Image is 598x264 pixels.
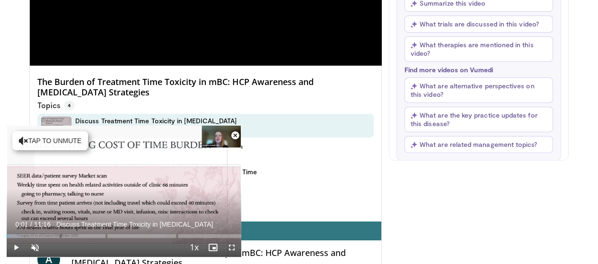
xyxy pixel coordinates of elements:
button: What therapies are mentioned in this video? [405,36,553,62]
button: Enable picture-in-picture mode [203,238,222,257]
button: What are the key practice updates for this disease? [405,107,553,132]
span: 0:01 [15,221,28,228]
div: Progress Bar [7,234,241,238]
span: 11:16 [34,221,51,228]
h4: The Burden of Treatment Time Toxicity in mBC: HCP Awareness and [MEDICAL_DATA] Strategies [37,77,374,97]
button: Play [7,238,26,257]
button: Playback Rate [185,238,203,257]
span: 4 [64,101,75,110]
p: Find more videos on Vumedi [405,66,553,74]
button: Tap to unmute [12,131,88,150]
button: What trials are discussed in this video? [405,16,553,33]
p: Topics [37,101,75,110]
button: Unmute [26,238,44,257]
button: What are alternative perspectives on this video? [405,77,553,103]
span: Discuss Treatment Time Toxicity in [MEDICAL_DATA] [56,220,213,229]
button: What are related management topics? [405,136,553,153]
video-js: Video Player [7,126,241,257]
span: / [30,221,32,228]
button: Close [226,126,245,145]
h4: Discuss Treatment Time Toxicity in [MEDICAL_DATA] [75,117,237,125]
button: Fullscreen [222,238,241,257]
